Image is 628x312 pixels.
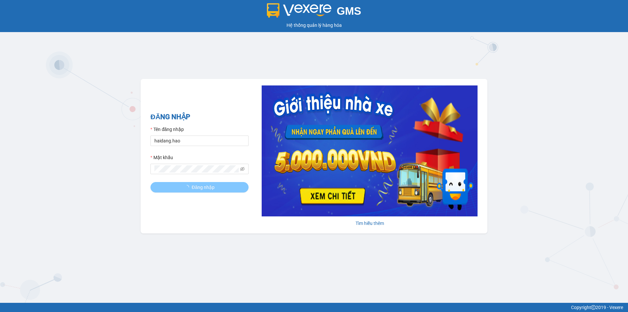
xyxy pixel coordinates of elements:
[150,154,173,161] label: Mật khẩu
[337,5,361,17] span: GMS
[240,167,245,171] span: eye-invisible
[591,305,596,310] span: copyright
[267,3,332,18] img: logo 2
[262,85,478,216] img: banner-0
[5,304,623,311] div: Copyright 2019 - Vexere
[267,10,361,15] a: GMS
[150,126,184,133] label: Tên đăng nhập
[192,184,215,191] span: Đăng nhập
[154,165,239,173] input: Mật khẩu
[184,185,192,190] span: loading
[150,182,249,193] button: Đăng nhập
[2,22,626,29] div: Hệ thống quản lý hàng hóa
[150,136,249,146] input: Tên đăng nhập
[262,220,478,227] div: Tìm hiểu thêm
[150,112,249,122] h2: ĐĂNG NHẬP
